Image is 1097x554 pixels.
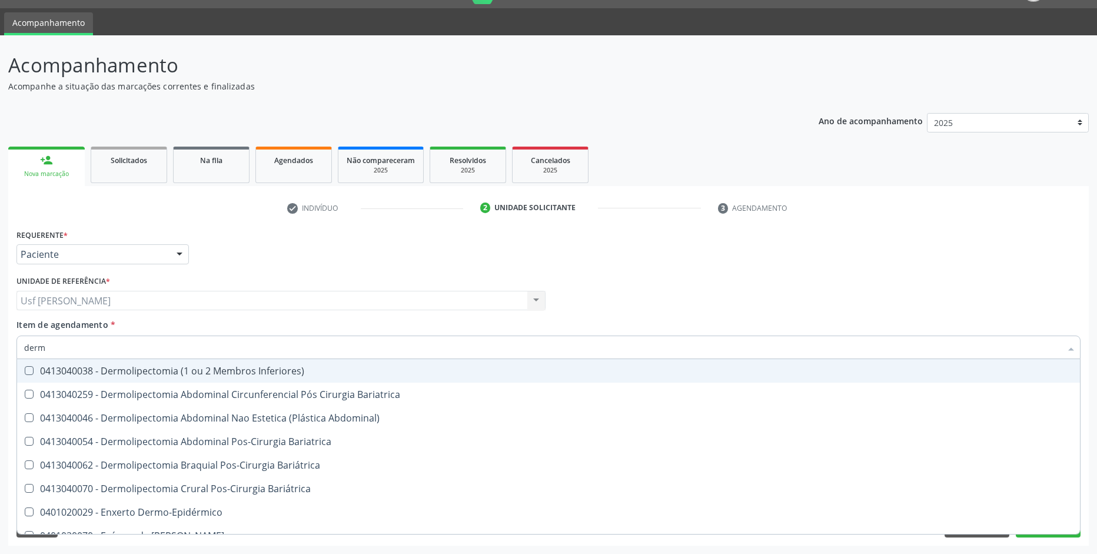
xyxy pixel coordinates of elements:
[24,366,1073,376] div: 0413040038 - Dermolipectomia (1 ou 2 Membros Inferiores)
[480,203,491,213] div: 2
[200,155,222,165] span: Na fila
[8,51,764,80] p: Acompanhamento
[494,203,576,213] div: Unidade solicitante
[24,390,1073,399] div: 0413040259 - Dermolipectomia Abdominal Circunferencial Pós Cirurgia Bariatrica
[16,226,68,244] label: Requerente
[347,166,415,175] div: 2025
[438,166,497,175] div: 2025
[16,273,110,291] label: Unidade de referência
[450,155,486,165] span: Resolvidos
[24,437,1073,446] div: 0413040054 - Dermolipectomia Abdominal Pos-Cirurgia Bariatrica
[274,155,313,165] span: Agendados
[24,484,1073,493] div: 0413040070 - Dermolipectomia Crural Pos-Cirurgia Bariátrica
[24,413,1073,423] div: 0413040046 - Dermolipectomia Abdominal Nao Estetica (Plástica Abdominal)
[111,155,147,165] span: Solicitados
[16,319,108,330] span: Item de agendamento
[8,80,764,92] p: Acompanhe a situação das marcações correntes e finalizadas
[40,154,53,167] div: person_add
[531,155,570,165] span: Cancelados
[24,460,1073,470] div: 0413040062 - Dermolipectomia Braquial Pos-Cirurgia Bariátrica
[521,166,580,175] div: 2025
[4,12,93,35] a: Acompanhamento
[24,531,1073,540] div: 0401020070 - Exérese de [PERSON_NAME]
[819,113,923,128] p: Ano de acompanhamento
[347,155,415,165] span: Não compareceram
[24,507,1073,517] div: 0401020029 - Enxerto Dermo-Epidérmico
[24,336,1061,359] input: Buscar por procedimentos
[21,248,165,260] span: Paciente
[16,170,77,178] div: Nova marcação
